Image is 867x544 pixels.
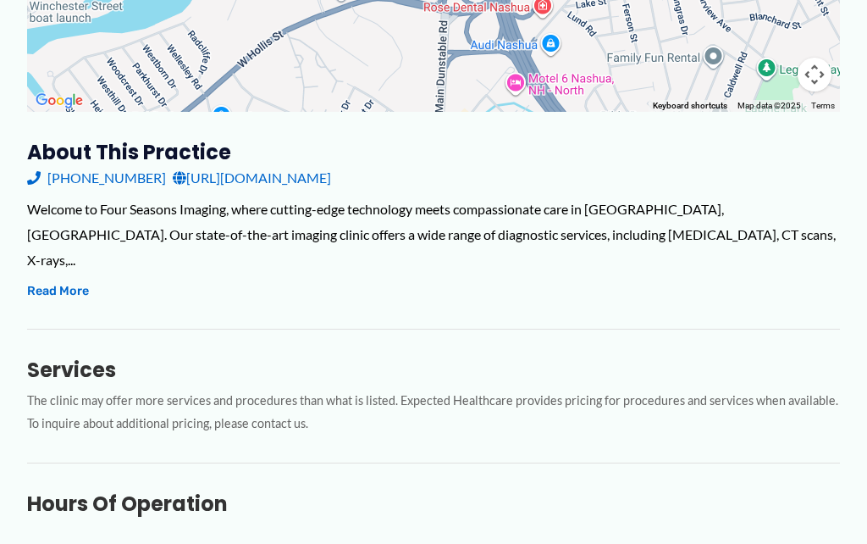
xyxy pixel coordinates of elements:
button: Read More [27,281,89,302]
a: [URL][DOMAIN_NAME] [173,165,331,191]
button: Keyboard shortcuts [653,100,727,112]
p: The clinic may offer more services and procedures than what is listed. Expected Healthcare provid... [27,390,840,436]
img: Google [31,90,87,112]
h3: Services [27,357,840,383]
a: Terms (opens in new tab) [811,101,835,110]
a: [PHONE_NUMBER] [27,165,166,191]
div: Welcome to Four Seasons Imaging, where cutting-edge technology meets compassionate care in [GEOGR... [27,197,840,272]
h3: About this practice [27,139,840,165]
h3: Hours of Operation [27,491,840,517]
span: Map data ©2025 [737,101,801,110]
button: Map camera controls [798,58,831,92]
a: Open this area in Google Maps (opens a new window) [31,90,87,112]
